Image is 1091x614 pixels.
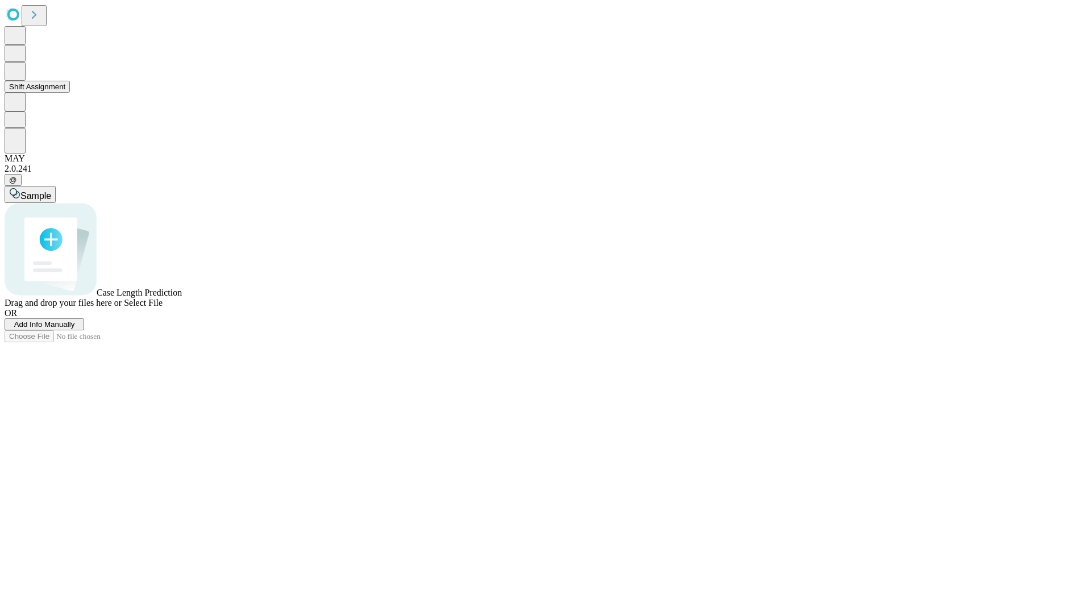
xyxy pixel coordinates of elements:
[5,81,70,93] button: Shift Assignment
[124,298,163,308] span: Select File
[5,174,22,186] button: @
[5,318,84,330] button: Add Info Manually
[5,308,17,318] span: OR
[5,153,1086,164] div: MAY
[5,164,1086,174] div: 2.0.241
[5,186,56,203] button: Sample
[5,298,122,308] span: Drag and drop your files here or
[9,176,17,184] span: @
[97,288,182,297] span: Case Length Prediction
[20,191,51,201] span: Sample
[14,320,75,329] span: Add Info Manually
